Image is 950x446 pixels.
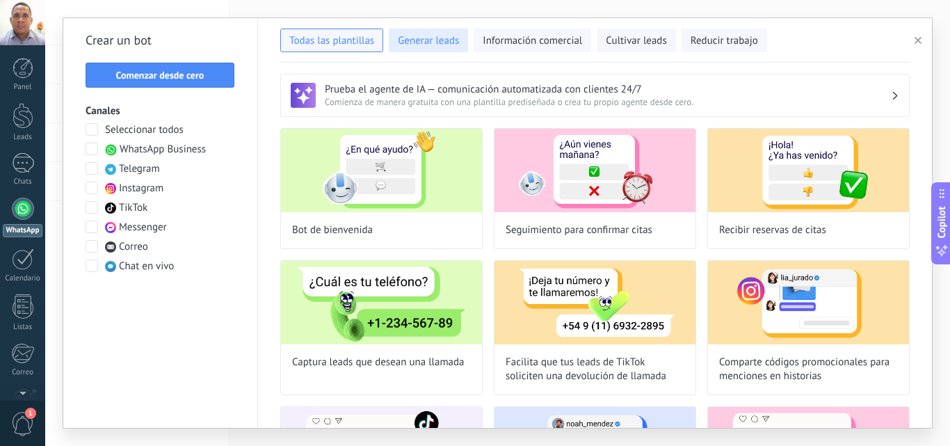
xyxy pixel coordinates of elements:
button: Generar leads [389,29,468,52]
span: Reducir trabajo [691,34,758,48]
div: WhatsApp [3,224,42,237]
span: Seguimiento para confirmar citas [506,223,652,237]
h3: Prueba el agente de IA — comunicación automatizada con clientes 24/7 [325,83,891,96]
div: Calendario [3,274,43,283]
span: Seleccionar todos [105,123,184,137]
span: Instagram [119,182,163,196]
span: Generar leads [398,34,459,48]
div: Leads [3,133,43,142]
div: Listas [3,323,43,332]
img: Comparte códigos promocionales para menciones en historias [708,261,909,344]
span: Información comercial [483,34,582,48]
span: Messenger [119,221,167,234]
h2: Crear un bot [86,29,235,51]
button: Todas las plantillas [280,29,383,52]
span: Recibir reservas de citas [719,223,826,237]
span: Cultivar leads [606,34,666,48]
span: Facilita que tus leads de TikTok soliciten una devolución de llamada [506,356,684,383]
button: Comenzar desde cero [86,63,234,88]
span: Comparte códigos promocionales para menciones en historias [719,356,898,383]
div: Panel [3,83,43,92]
button: Reducir trabajo [682,29,767,52]
img: Facilita que tus leads de TikTok soliciten una devolución de llamada [494,261,695,344]
img: Bot de bienvenida [281,129,482,212]
div: Chats [3,177,43,186]
span: Comenzar desde cero [116,70,204,80]
span: Todas las plantillas [289,34,374,48]
span: 1 [25,408,36,419]
span: Copilot [935,206,949,238]
span: Captura leads que desean una llamada [292,356,465,369]
span: Chat en vivo [119,260,174,273]
span: Correo [119,240,148,254]
div: Correo [3,368,43,377]
button: Información comercial [474,29,591,52]
span: TikTok [119,201,147,215]
button: Cultivar leads [597,29,675,52]
img: Seguimiento para confirmar citas [494,129,695,212]
span: Telegram [119,162,160,176]
img: Recibir reservas de citas [708,129,909,212]
span: WhatsApp Business [120,143,206,157]
img: Captura leads que desean una llamada [281,261,482,344]
span: Comienza de manera gratuita con una plantilla prediseñada o crea tu propio agente desde cero. [325,96,891,108]
h3: Canales [86,104,235,118]
span: Bot de bienvenida [292,223,373,237]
